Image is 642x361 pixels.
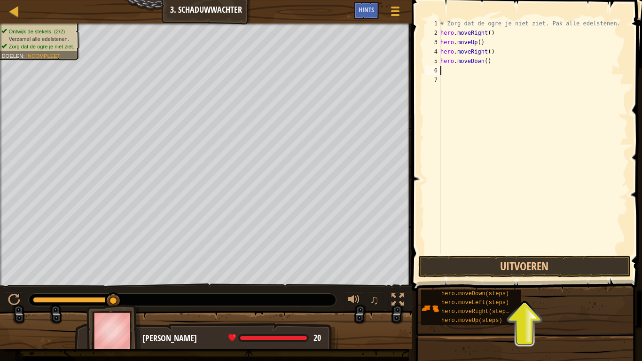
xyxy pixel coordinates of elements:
div: 5 [425,56,440,66]
span: Ontwijk de stekels. (2/2) [9,28,65,34]
li: Ontwijk de stekels. [1,28,74,35]
div: 6 [425,66,440,75]
li: Verzamel alle edelstenen. [1,35,74,43]
span: ♫ [370,293,379,307]
div: 4 [425,47,440,56]
span: Incompleet [26,53,61,59]
div: [PERSON_NAME] [142,332,328,345]
span: Doelen [1,53,23,59]
span: hero.moveUp(steps) [441,317,502,324]
span: Verzamel alle edelstenen. [9,36,69,42]
div: 2 [425,28,440,38]
button: Ctrl + P: Pause [5,291,23,311]
div: 7 [425,75,440,85]
div: 3 [425,38,440,47]
li: Zorg dat de ogre je niet ziet. [1,43,74,50]
div: 1 [425,19,440,28]
span: hero.moveDown(steps) [441,290,509,297]
button: Schakel naar volledig scherm [388,291,407,311]
span: Zorg dat de ogre je niet ziet. [9,43,74,49]
span: Hints [359,5,374,14]
button: Geef spelmenu weer [384,2,407,24]
img: portrait.png [421,299,439,317]
span: hero.moveLeft(steps) [441,299,509,306]
button: ♫ [368,291,384,311]
span: 20 [313,332,321,344]
span: hero.moveRight(steps) [441,308,512,315]
span: : [23,53,26,59]
div: health: 20 / 20 [228,334,321,342]
button: Uitvoeren [418,256,631,277]
img: thang_avatar_frame.png [86,305,141,357]
button: Volume aanpassen [344,291,363,311]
